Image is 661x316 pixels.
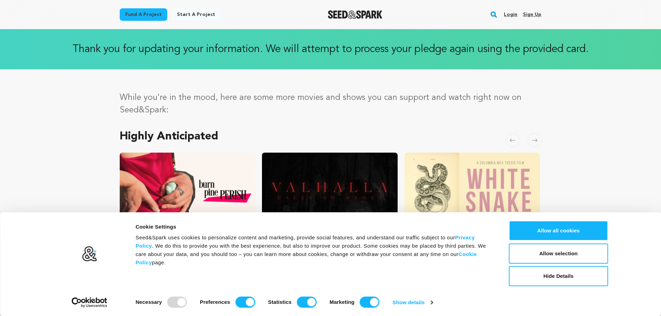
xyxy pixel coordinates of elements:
button: Allow selection [509,244,608,264]
a: Fund a project [120,8,167,21]
a: Fund White Snake [405,153,540,295]
a: Fund Valhalla Calls No Names [262,153,398,295]
a: Sign up [523,9,541,20]
button: Allow all cookies [509,221,608,241]
strong: Statistics [268,299,292,305]
div: Seed&Spark uses cookies to personalize content and marketing, provide social features, and unders... [136,233,493,267]
strong: Necessary [136,299,162,305]
img: Seed&Spark Logo Dark Mode [328,10,382,19]
img: logo [82,246,97,262]
h2: Highly Anticipated [120,132,218,142]
a: Show details [392,297,433,308]
strong: Preferences [200,299,230,305]
a: Login [504,9,517,20]
a: Seed&Spark Homepage [328,10,382,19]
a: Start a project [171,8,221,21]
strong: Marketing [330,299,355,305]
a: Usercentrics Cookiebot - opens in a new window [59,297,120,308]
p: Thank you for updating your information. We will attempt to process your pledge again using the p... [7,43,654,55]
div: Cookie Settings [136,223,493,231]
button: Hide Details [509,266,608,286]
a: Fund Burn Pine Perish [120,153,255,295]
p: While you're in the mood, here are some more movies and shows you can support and watch right now... [120,92,542,117]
